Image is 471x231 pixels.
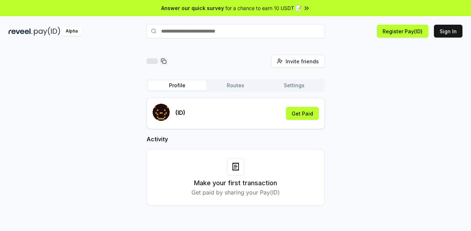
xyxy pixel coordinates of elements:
button: Invite friends [271,55,325,68]
p: (ID) [175,108,185,117]
h2: Activity [147,135,325,143]
button: Settings [265,80,323,90]
h3: Make your first transaction [194,178,277,188]
button: Register Pay(ID) [377,25,428,38]
span: for a chance to earn 10 USDT 📝 [225,4,302,12]
img: pay_id [34,27,60,36]
button: Profile [148,80,206,90]
span: Invite friends [286,58,319,65]
div: Alpha [62,27,82,36]
p: Get paid by sharing your Pay(ID) [191,188,280,197]
button: Get Paid [286,107,319,120]
button: Routes [206,80,265,90]
span: Answer our quick survey [161,4,224,12]
button: Sign In [434,25,462,38]
img: reveel_dark [9,27,32,36]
